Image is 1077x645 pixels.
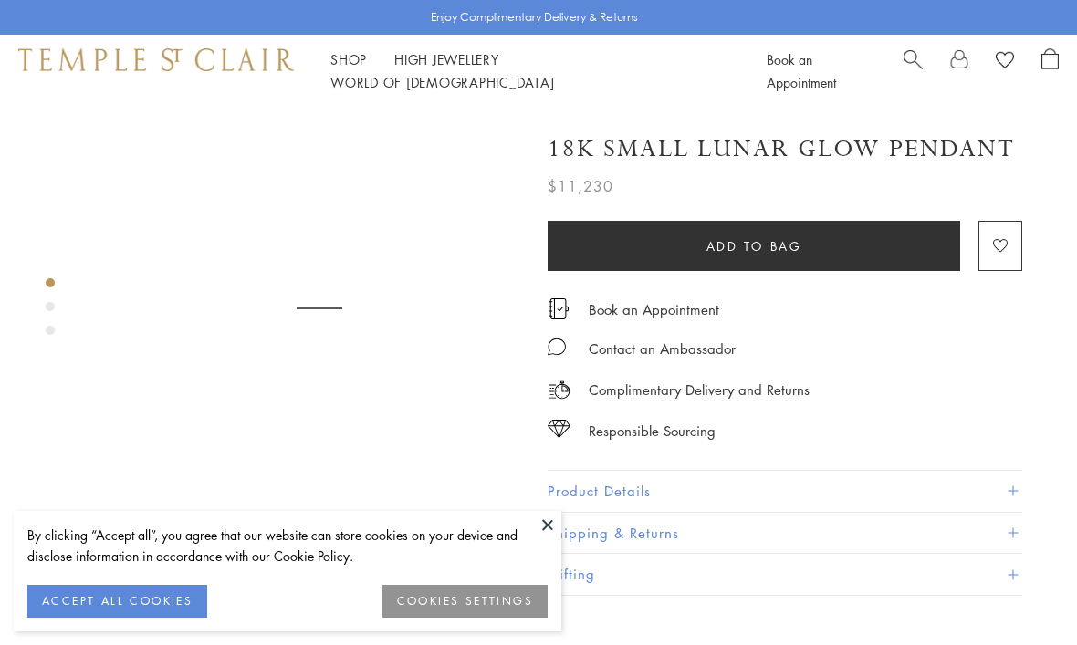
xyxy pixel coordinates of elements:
a: Book an Appointment [589,299,719,319]
a: ShopShop [330,50,367,68]
button: Shipping & Returns [548,513,1022,554]
button: COOKIES SETTINGS [382,585,548,618]
div: Responsible Sourcing [589,420,716,442]
div: By clicking “Accept all”, you agree that our website can store cookies on your device and disclos... [27,525,548,567]
span: Add to bag [706,236,802,256]
a: Open Shopping Bag [1041,48,1059,94]
img: icon_appointment.svg [548,298,570,319]
button: Product Details [548,471,1022,512]
img: MessageIcon-01_2.svg [548,338,566,356]
button: Add to bag [548,221,960,271]
button: ACCEPT ALL COOKIES [27,585,207,618]
a: High JewelleryHigh Jewellery [394,50,499,68]
p: Complimentary Delivery and Returns [589,379,810,401]
span: $11,230 [548,174,613,198]
h1: 18K Small Lunar Glow Pendant [548,133,1015,165]
nav: Main navigation [330,48,726,94]
a: World of [DEMOGRAPHIC_DATA]World of [DEMOGRAPHIC_DATA] [330,73,554,91]
img: icon_sourcing.svg [548,420,570,438]
a: Search [904,48,923,94]
img: icon_delivery.svg [548,379,570,401]
iframe: Gorgias live chat messenger [986,559,1059,627]
a: View Wishlist [996,48,1014,76]
button: Gifting [548,554,1022,595]
div: Product gallery navigation [46,274,55,349]
a: Book an Appointment [767,50,836,91]
img: Temple St. Clair [18,48,294,70]
div: Contact an Ambassador [589,338,736,360]
p: Enjoy Complimentary Delivery & Returns [431,8,638,26]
